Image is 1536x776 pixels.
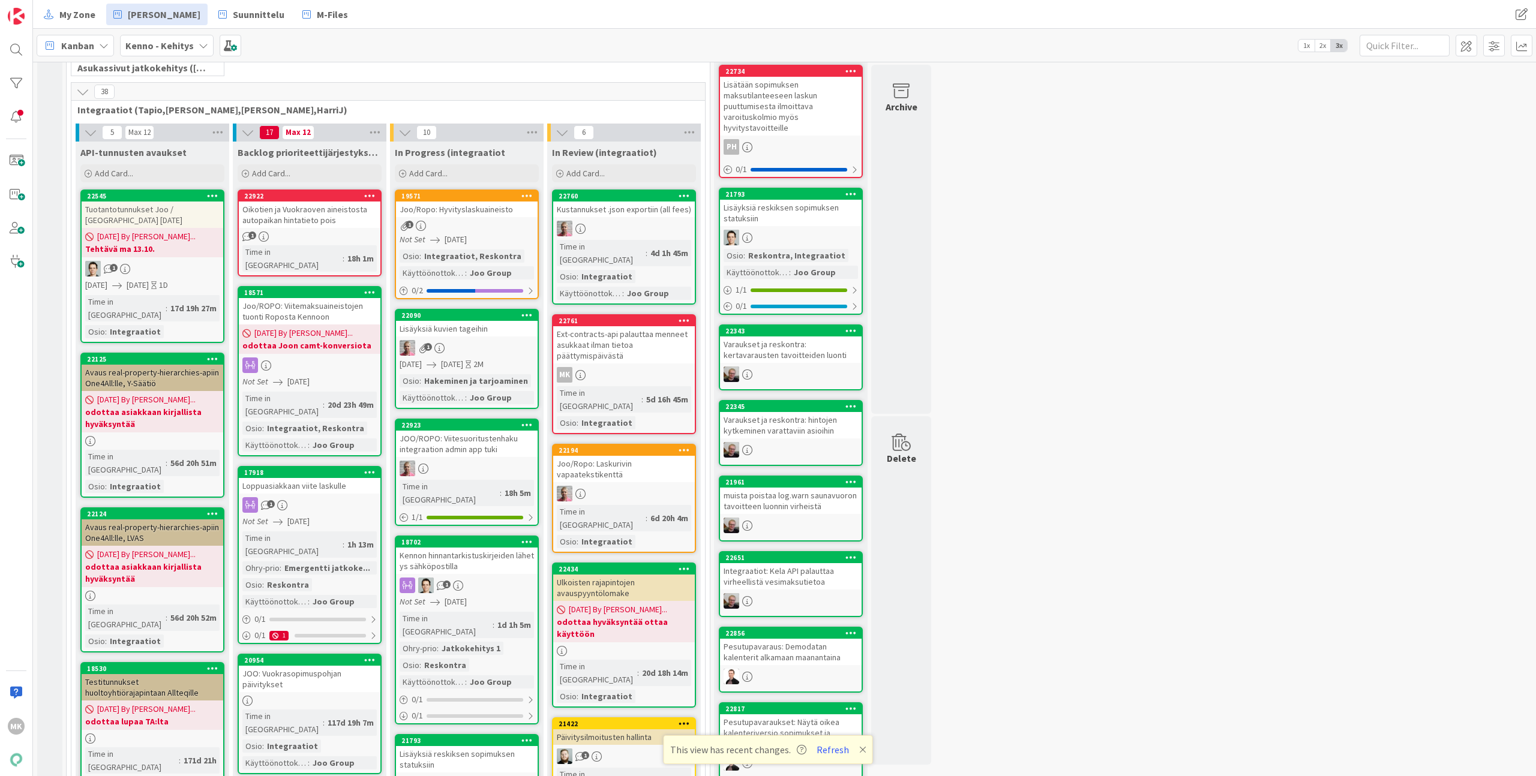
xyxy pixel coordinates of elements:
div: 18571 [239,287,380,298]
span: : [308,595,310,608]
a: 18702Kennon hinnantarkistuskirjeiden lähetys sähköpostillaTTNot Set[DATE]Time in [GEOGRAPHIC_DATA... [395,536,539,724]
span: 1 / 1 [736,284,747,296]
div: 22856 [720,628,862,639]
div: 22761 [553,315,695,326]
div: Reskontra [421,658,469,672]
span: My Zone [59,7,95,22]
img: HJ [400,340,415,356]
span: [DATE] [127,279,149,291]
div: Time in [GEOGRAPHIC_DATA] [242,245,343,272]
div: 22343 [720,326,862,336]
div: Time in [GEOGRAPHIC_DATA] [400,480,500,506]
div: 18571 [244,288,380,297]
div: Avaus real-property-hierarchies-apiin One4All:lle, LVAS [82,519,223,546]
div: Loppuasiakkaan viite laskulle [239,478,380,494]
div: 22125 [82,354,223,365]
div: 5d 16h 45m [643,393,691,406]
div: Lisäyksiä reskiksen sopimuksen statuksiin [720,200,862,226]
div: 21961 [725,478,862,486]
div: 22545 [87,192,223,200]
div: Ohry-prio [242,561,280,575]
div: 22345 [720,401,862,412]
a: 21793Lisäyksiä reskiksen sopimuksen statuksiinTTOsio:Reskontra, IntegraatiotKäyttöönottokriittisy... [719,188,863,315]
i: Not Set [242,376,268,387]
div: 22734 [720,66,862,77]
div: Osio [557,270,577,283]
div: Hakeminen ja tarjoaminen [421,374,531,387]
div: 22434Ulkoisten rajapintojen avauspyyntölomake [553,564,695,601]
span: : [105,634,107,648]
a: 20954JOO: Vuokrasopimuspohjan päivityksetTime in [GEOGRAPHIC_DATA]:117d 19h 7mOsio:IntegraatiotKä... [238,654,382,774]
span: 1 [443,581,451,588]
div: 22734Lisätään sopimuksen maksutilanteeseen laskun puuttumisesta ilmoittava varoituskolmio myös hy... [720,66,862,136]
div: 22090Lisäyksiä kuvien tageihin [396,310,538,336]
div: 22194Joo/Ropo: Laskurivin vapaatekstikenttä [553,445,695,482]
div: 18702Kennon hinnantarkistuskirjeiden lähetys sähköpostilla [396,537,538,574]
span: [DATE] By [PERSON_NAME]... [97,393,196,406]
div: HJ [396,461,538,476]
a: 22760Kustannukset .json exportiin (all fees)HJTime in [GEOGRAPHIC_DATA]:4d 1h 45mOsio:Integraatio... [552,190,696,305]
div: 22761Ext-contracts-api palauttaa menneet asukkaat ilman tietoa päättymispäivästä [553,315,695,363]
div: 6d 20h 4m [647,512,691,525]
div: 18702 [396,537,538,548]
span: [DATE] [85,279,107,291]
b: odottaa Joon camt-konversiota [242,339,377,351]
div: Integraatiot [107,634,164,648]
span: : [646,246,647,260]
div: Emergentti jatkoke... [281,561,373,575]
div: 18h 1m [344,252,377,265]
a: 22090Lisäyksiä kuvien tageihinHJ[DATE][DATE]2MOsio:Hakeminen ja tarjoaminenKäyttöönottokriittisyy... [395,309,539,409]
div: Käyttöönottokriittisyys [400,391,465,404]
a: 22125Avaus real-property-hierarchies-apiin One4All:lle, Y-Säätiö[DATE] By [PERSON_NAME]...odottaa... [80,353,224,498]
div: 22124Avaus real-property-hierarchies-apiin One4All:lle, LVAS [82,509,223,546]
div: 1D [159,279,168,291]
div: Avaus real-property-hierarchies-apiin One4All:lle, Y-Säätiö [82,365,223,391]
a: [PERSON_NAME] [106,4,208,25]
div: 56d 20h 52m [167,611,220,624]
span: 1 [406,221,413,228]
span: [DATE] By [PERSON_NAME]... [254,327,353,339]
span: : [641,393,643,406]
a: M-Files [295,4,355,25]
div: 22761 [559,317,695,325]
a: 22856Pesutupavaraus: Demodatan kalenterit alkamaan maanantainaVP [719,627,863,693]
span: : [105,325,107,338]
a: 22194Joo/Ropo: Laskurivin vapaatekstikenttäHJTime in [GEOGRAPHIC_DATA]:6d 20h 4mOsio:Integraatiot [552,444,696,553]
div: 4d 1h 45m [647,246,691,260]
div: 22856Pesutupavaraus: Demodatan kalenterit alkamaan maanantaina [720,628,862,665]
div: 17918 [244,468,380,477]
div: 2M [473,358,484,371]
span: [DATE] By [PERSON_NAME]... [569,603,667,616]
span: : [105,480,107,493]
div: Time in [GEOGRAPHIC_DATA] [557,660,637,686]
img: Visit kanbanzone.com [8,8,25,25]
a: 22345Varaukset ja reskontra: hintojen kytkeminen varattaviin asioihinJH [719,400,863,466]
img: TT [418,578,434,593]
span: 0 / 1 [736,300,747,312]
div: Joo Group [791,266,839,279]
div: Oikotien ja Vuokraoven aineistosta autopaikan hintatieto pois [239,201,380,228]
div: Osio [242,578,262,591]
span: : [789,266,791,279]
span: : [343,538,344,551]
a: 22545Tuotantotunnukset Joo / [GEOGRAPHIC_DATA] [DATE][DATE] By [PERSON_NAME]...Tehtävä ma 13.10.T... [80,190,224,343]
b: odottaa asiakkaan kirjallista hyväksyntää [85,561,220,585]
div: 0/2 [396,283,538,298]
div: Time in [GEOGRAPHIC_DATA] [557,240,646,266]
div: Kennon hinnantarkistuskirjeiden lähetys sähköpostilla [396,548,538,574]
span: Add Card... [409,168,448,179]
div: Käyttöönottokriittisyys [400,266,465,279]
div: 22545Tuotantotunnukset Joo / [GEOGRAPHIC_DATA] [DATE] [82,191,223,228]
div: JOO: Vuokrasopimuspohjan päivitykset [239,666,380,692]
div: 22760Kustannukset .json exportiin (all fees) [553,191,695,217]
span: : [419,374,421,387]
div: Time in [GEOGRAPHIC_DATA] [85,604,166,631]
span: [DATE] By [PERSON_NAME]... [97,230,196,243]
span: 1 [424,343,432,351]
img: VP [724,669,739,684]
span: : [166,302,167,315]
a: 21961muista poistaa log.warn saunavuoron tavoitteen luonnin virheistäJH [719,476,863,542]
div: muista poistaa log.warn saunavuoron tavoitteen luonnin virheistä [720,488,862,514]
div: Osio [724,249,743,262]
div: Time in [GEOGRAPHIC_DATA] [400,612,493,638]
